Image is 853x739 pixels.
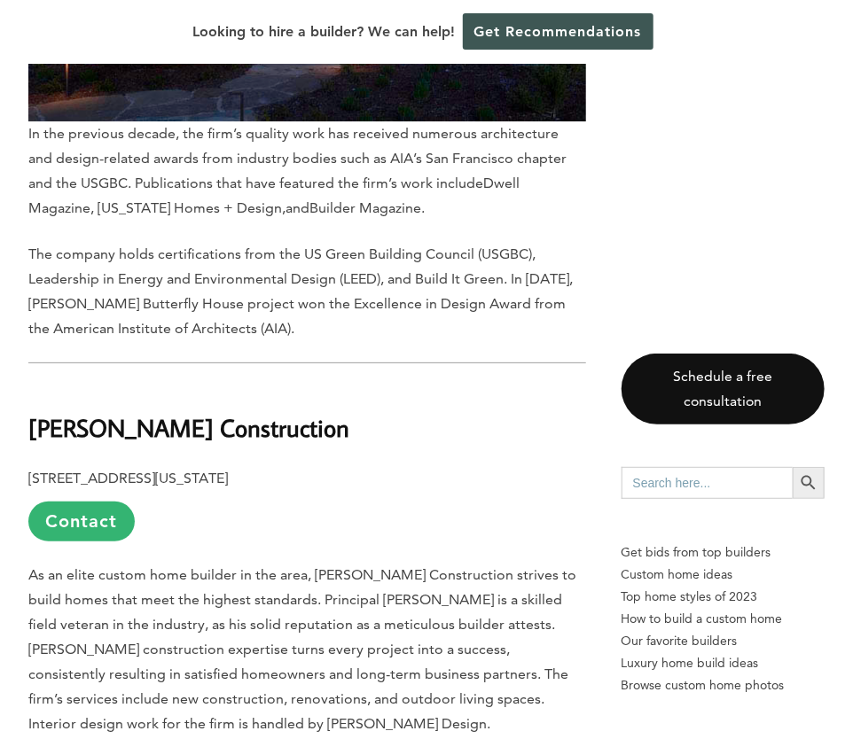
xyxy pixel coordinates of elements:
a: Contact [28,502,135,541]
span: and [286,199,309,216]
a: How to build a custom home [622,608,826,630]
a: Custom home ideas [622,564,826,586]
a: Schedule a free consultation [622,354,826,424]
span: The company holds certifications from the US Green Building Council (USGBC), Leadership in Energy... [28,245,573,337]
p: Get bids from top builders [622,541,826,564]
b: [PERSON_NAME] Construction [28,412,349,443]
a: Our favorite builders [622,630,826,652]
b: [STREET_ADDRESS][US_STATE] [28,470,228,486]
svg: Search [799,473,818,493]
a: Top home styles of 2023 [622,586,826,608]
span: Builder Magazine. [309,199,425,216]
input: Search here... [622,467,794,499]
a: Luxury home build ideas [622,652,826,674]
a: Browse custom home photos [622,674,826,696]
a: Get Recommendations [463,13,653,50]
span: As an elite custom home builder in the area, [PERSON_NAME] Construction strives to build homes th... [28,566,576,732]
